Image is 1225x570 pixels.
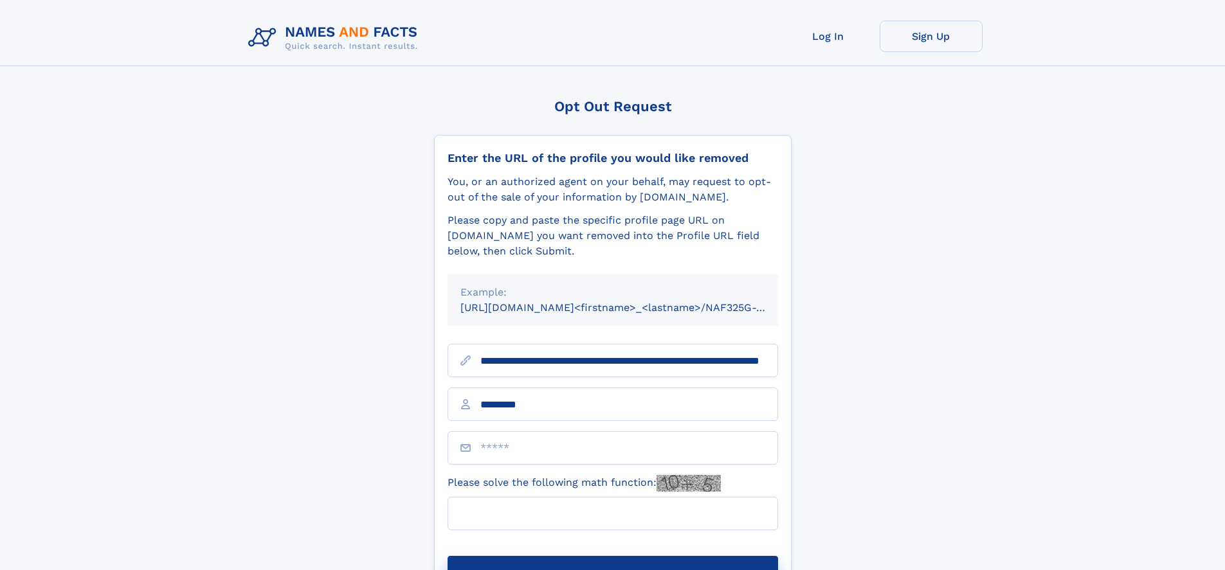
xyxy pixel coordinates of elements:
[243,21,428,55] img: Logo Names and Facts
[448,213,778,259] div: Please copy and paste the specific profile page URL on [DOMAIN_NAME] you want removed into the Pr...
[880,21,983,52] a: Sign Up
[448,475,721,492] label: Please solve the following math function:
[777,21,880,52] a: Log In
[460,301,803,314] small: [URL][DOMAIN_NAME]<firstname>_<lastname>/NAF325G-xxxxxxxx
[448,174,778,205] div: You, or an authorized agent on your behalf, may request to opt-out of the sale of your informatio...
[448,151,778,165] div: Enter the URL of the profile you would like removed
[434,98,792,114] div: Opt Out Request
[460,285,765,300] div: Example:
